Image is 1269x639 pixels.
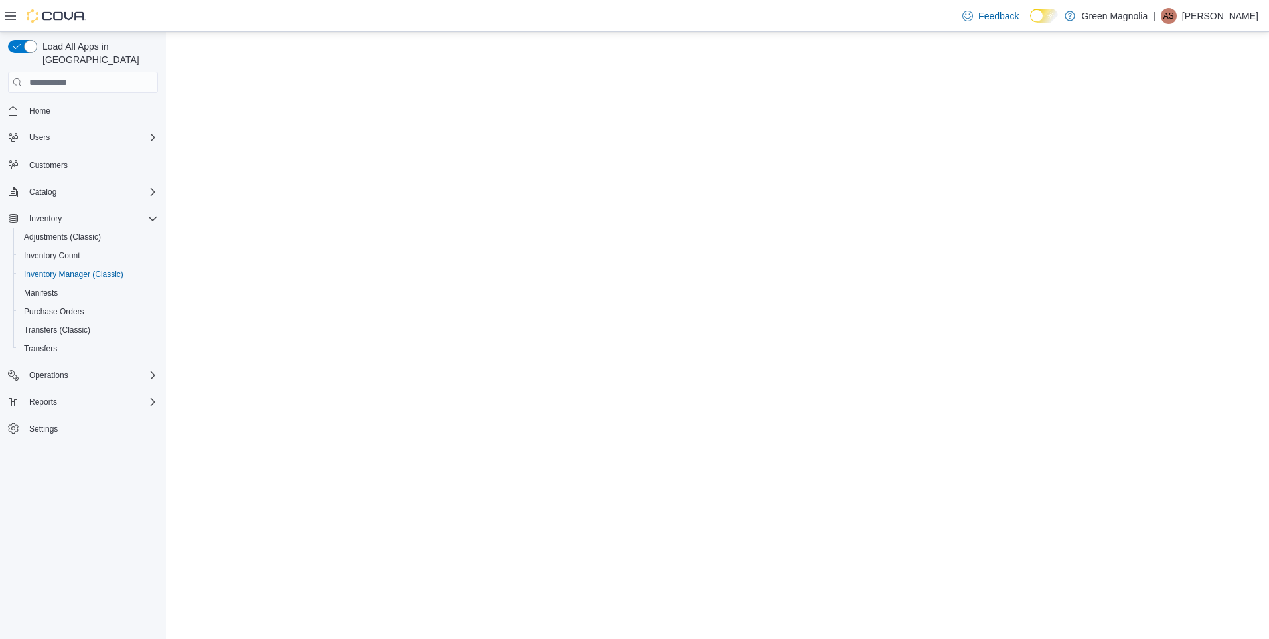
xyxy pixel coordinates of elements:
[29,160,68,171] span: Customers
[24,211,158,227] span: Inventory
[24,325,90,335] span: Transfers (Classic)
[1182,8,1258,24] p: [PERSON_NAME]
[13,228,163,246] button: Adjustments (Classic)
[978,9,1019,23] span: Feedback
[13,321,163,339] button: Transfers (Classic)
[24,184,62,200] button: Catalog
[29,132,50,143] span: Users
[19,341,158,357] span: Transfers
[3,183,163,201] button: Catalog
[19,322,96,338] a: Transfers (Classic)
[19,341,62,357] a: Transfers
[1030,9,1058,23] input: Dark Mode
[24,130,158,145] span: Users
[13,246,163,265] button: Inventory Count
[24,394,62,410] button: Reports
[19,229,106,245] a: Adjustments (Classic)
[957,3,1024,29] a: Feedback
[24,367,158,383] span: Operations
[24,343,57,354] span: Transfers
[3,419,163,438] button: Settings
[37,40,158,66] span: Load All Apps in [GEOGRAPHIC_DATA]
[3,101,163,120] button: Home
[24,130,55,145] button: Users
[24,156,158,173] span: Customers
[24,211,67,227] button: Inventory
[24,367,74,383] button: Operations
[24,394,158,410] span: Reports
[24,288,58,298] span: Manifests
[19,248,86,264] a: Inventory Count
[13,265,163,284] button: Inventory Manager (Classic)
[27,9,86,23] img: Cova
[24,420,158,437] span: Settings
[24,103,56,119] a: Home
[1082,8,1148,24] p: Green Magnolia
[29,187,56,197] span: Catalog
[29,106,50,116] span: Home
[24,184,158,200] span: Catalog
[3,128,163,147] button: Users
[29,424,58,434] span: Settings
[19,266,158,282] span: Inventory Manager (Classic)
[24,250,80,261] span: Inventory Count
[3,209,163,228] button: Inventory
[3,155,163,174] button: Customers
[29,213,62,224] span: Inventory
[19,285,158,301] span: Manifests
[13,302,163,321] button: Purchase Orders
[1163,8,1174,24] span: AS
[8,96,158,473] nav: Complex example
[24,157,73,173] a: Customers
[24,102,158,119] span: Home
[13,284,163,302] button: Manifests
[19,266,129,282] a: Inventory Manager (Classic)
[19,304,90,319] a: Purchase Orders
[3,393,163,411] button: Reports
[13,339,163,358] button: Transfers
[19,285,63,301] a: Manifests
[1161,8,1177,24] div: Aja Shaw
[19,322,158,338] span: Transfers (Classic)
[29,370,68,381] span: Operations
[19,229,158,245] span: Adjustments (Classic)
[19,304,158,319] span: Purchase Orders
[3,366,163,385] button: Operations
[1153,8,1156,24] p: |
[24,269,123,280] span: Inventory Manager (Classic)
[24,421,63,437] a: Settings
[24,306,84,317] span: Purchase Orders
[29,397,57,407] span: Reports
[24,232,101,242] span: Adjustments (Classic)
[19,248,158,264] span: Inventory Count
